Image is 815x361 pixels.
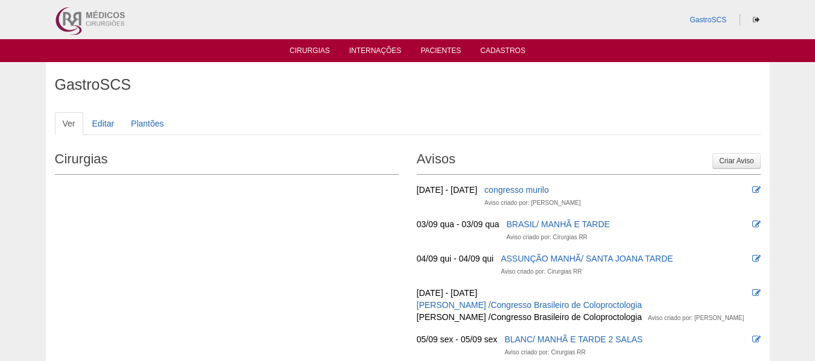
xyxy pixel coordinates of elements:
[123,112,171,135] a: Plantões
[504,334,642,344] a: BLANC/ MANHÃ E TARDE 2 SALAS
[752,289,761,297] i: Editar
[417,184,478,196] div: [DATE] - [DATE]
[752,335,761,344] i: Editar
[484,197,580,209] div: Aviso criado por: [PERSON_NAME]
[84,112,122,135] a: Editar
[417,253,494,265] div: 04/09 qui - 04/09 qui
[753,16,760,24] i: Sair
[417,333,498,345] div: 05/09 sex - 05/09 sex
[501,254,673,263] a: ASSUNÇÃO MANHÃ/ SANTA JOANA TARDE
[504,347,585,359] div: Aviso criado por: Cirurgias RR
[417,218,499,230] div: 03/09 qua - 03/09 qua
[480,46,525,58] a: Cadastros
[55,77,761,92] h1: GastroSCS
[417,287,478,299] div: [DATE] - [DATE]
[752,220,761,228] i: Editar
[752,186,761,194] i: Editar
[417,300,642,310] a: [PERSON_NAME] /Congresso Brasileiro de Coloproctologia
[507,231,588,243] div: Aviso criado por: Cirurgias RR
[290,46,330,58] a: Cirurgias
[752,254,761,263] i: Editar
[349,46,402,58] a: Internações
[417,311,642,323] div: [PERSON_NAME] /Congresso Brasileiro de Coloproctologia
[690,16,726,24] a: GastroSCS
[484,185,549,195] a: congresso murilo
[55,112,83,135] a: Ver
[55,147,399,175] h2: Cirurgias
[417,147,761,175] h2: Avisos
[501,266,582,278] div: Aviso criado por: Cirurgias RR
[648,312,744,324] div: Aviso criado por: [PERSON_NAME]
[420,46,461,58] a: Pacientes
[712,153,760,169] a: Criar Aviso
[507,219,610,229] a: BRASIL/ MANHÃ E TARDE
